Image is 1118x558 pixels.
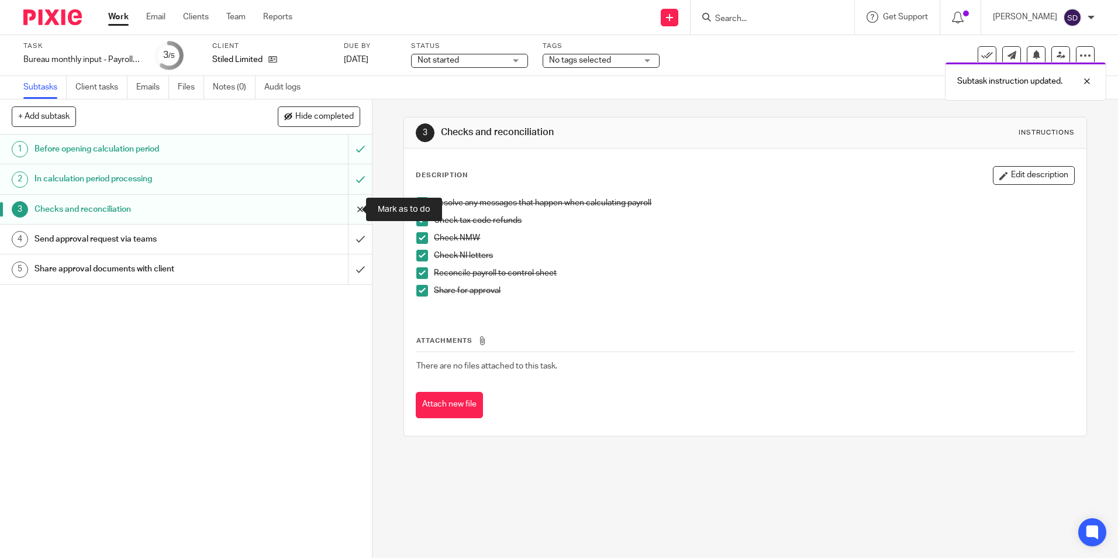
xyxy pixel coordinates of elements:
p: Share for approval [434,285,1074,297]
a: Audit logs [264,76,309,99]
p: Stiled Limited [212,54,263,66]
div: Bureau monthly input - Payroll processing - October 2025 [23,54,140,66]
label: Due by [344,42,396,51]
small: /5 [168,53,175,59]
a: Notes (0) [213,76,256,99]
h1: Share approval documents with client [34,260,236,278]
h1: Checks and reconciliation [441,126,770,139]
p: Resolve any messages that happen when calculating payroll [434,197,1074,209]
button: + Add subtask [12,106,76,126]
p: Check NI letters [434,250,1074,261]
span: No tags selected [549,56,611,64]
h1: Checks and reconciliation [34,201,236,218]
button: Edit description [993,166,1075,185]
span: Attachments [416,337,472,344]
a: Emails [136,76,169,99]
div: 5 [12,261,28,278]
span: Hide completed [295,112,354,122]
a: Work [108,11,129,23]
p: Check NMW [434,232,1074,244]
button: Attach new file [416,392,483,418]
label: Client [212,42,329,51]
span: [DATE] [344,56,368,64]
button: Hide completed [278,106,360,126]
div: 1 [12,141,28,157]
h1: In calculation period processing [34,170,236,188]
div: Instructions [1019,128,1075,137]
a: Clients [183,11,209,23]
span: Not started [417,56,459,64]
img: svg%3E [1063,8,1082,27]
a: Reports [263,11,292,23]
div: 3 [12,201,28,218]
p: Description [416,171,468,180]
label: Task [23,42,140,51]
div: 2 [12,171,28,188]
span: There are no files attached to this task. [416,362,557,370]
h1: Before opening calculation period [34,140,236,158]
p: Check tax code refunds [434,215,1074,226]
img: Pixie [23,9,82,25]
label: Status [411,42,528,51]
a: Email [146,11,165,23]
a: Team [226,11,246,23]
a: Client tasks [75,76,127,99]
div: Bureau monthly input - Payroll processing - [DATE] [23,54,140,66]
a: Subtasks [23,76,67,99]
p: Reconcile payroll to control sheet [434,267,1074,279]
div: 3 [416,123,434,142]
div: 3 [163,49,175,62]
p: Subtask instruction updated. [957,75,1062,87]
div: 4 [12,231,28,247]
a: Files [178,76,204,99]
h1: Send approval request via teams [34,230,236,248]
label: Tags [543,42,660,51]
